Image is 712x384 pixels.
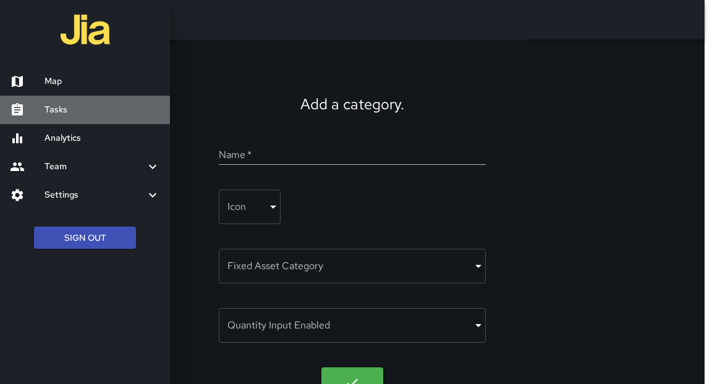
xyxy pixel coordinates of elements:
img: jia-logo [61,5,110,54]
h6: Map [44,75,160,88]
h6: Analytics [44,131,160,145]
button: Sign Out [34,227,136,249]
h6: Tasks [44,103,160,117]
h6: Settings [44,188,145,202]
h6: Team [44,160,145,173]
